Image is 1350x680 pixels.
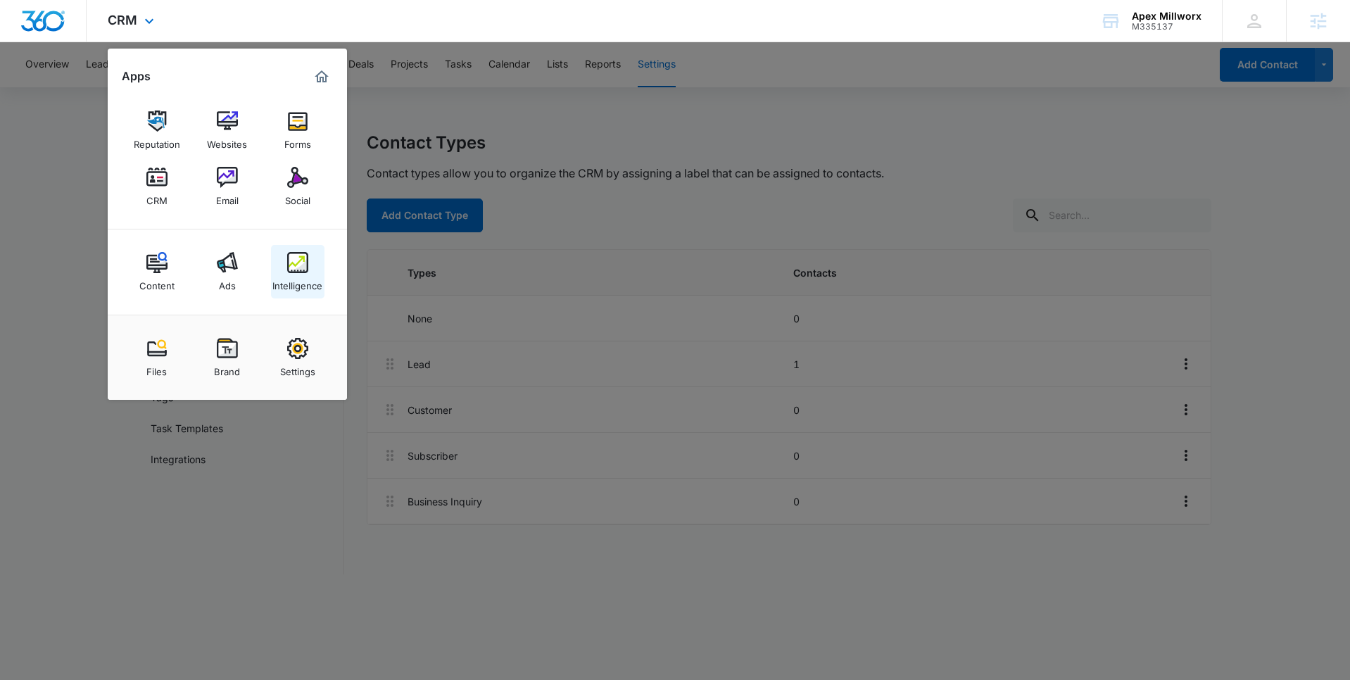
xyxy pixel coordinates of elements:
[284,132,311,150] div: Forms
[146,359,167,377] div: Files
[146,188,168,206] div: CRM
[310,65,333,88] a: Marketing 360® Dashboard
[272,273,322,291] div: Intelligence
[134,132,180,150] div: Reputation
[1132,22,1201,32] div: account id
[271,103,324,157] a: Forms
[130,331,184,384] a: Files
[130,103,184,157] a: Reputation
[108,13,137,27] span: CRM
[201,331,254,384] a: Brand
[201,103,254,157] a: Websites
[271,245,324,298] a: Intelligence
[271,160,324,213] a: Social
[122,70,151,83] h2: Apps
[201,245,254,298] a: Ads
[280,359,315,377] div: Settings
[216,188,239,206] div: Email
[130,160,184,213] a: CRM
[214,359,240,377] div: Brand
[285,188,310,206] div: Social
[201,160,254,213] a: Email
[207,132,247,150] div: Websites
[1132,11,1201,22] div: account name
[130,245,184,298] a: Content
[271,331,324,384] a: Settings
[219,273,236,291] div: Ads
[139,273,175,291] div: Content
